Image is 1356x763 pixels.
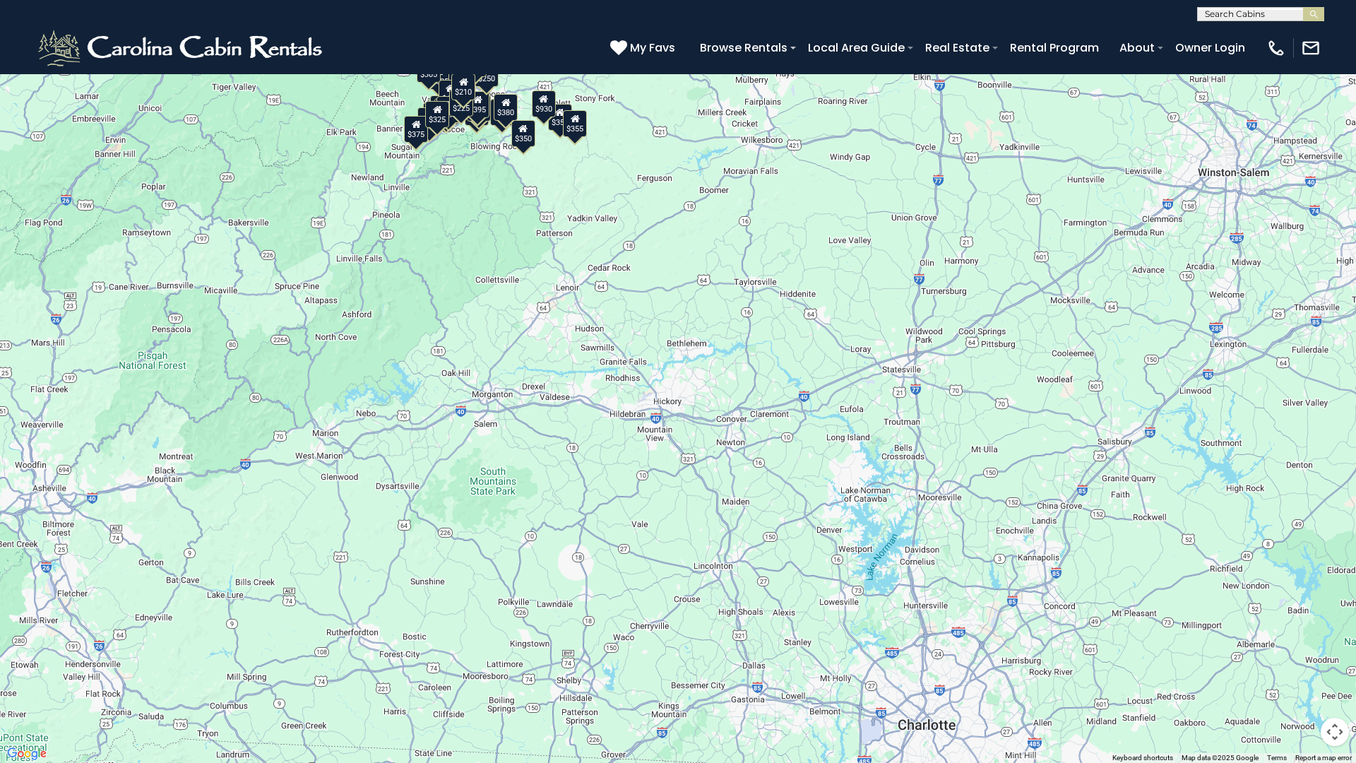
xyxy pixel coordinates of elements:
span: My Favs [630,39,675,57]
img: White-1-2.png [35,27,328,69]
a: Owner Login [1168,35,1252,60]
img: phone-regular-white.png [1266,38,1286,58]
a: Rental Program [1003,35,1106,60]
a: About [1112,35,1162,60]
a: My Favs [610,39,679,57]
a: Browse Rentals [693,35,795,60]
a: Local Area Guide [801,35,912,60]
img: mail-regular-white.png [1301,38,1321,58]
a: Real Estate [918,35,997,60]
